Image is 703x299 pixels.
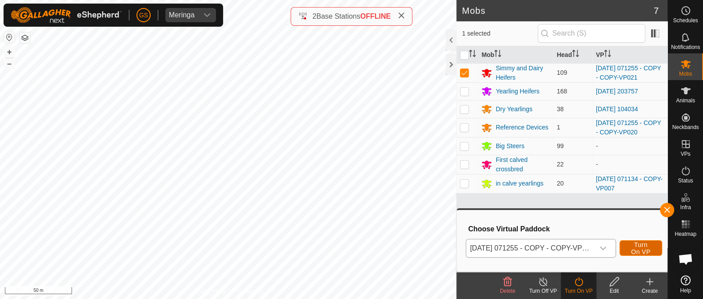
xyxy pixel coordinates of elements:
div: Simmy and Dairy Heifers [495,64,549,82]
a: [DATE] 071255 - COPY - COPY-VP020 [596,119,661,136]
span: 2 [312,12,316,20]
p-sorticon: Activate to sort [604,51,611,58]
input: Search (S) [538,24,645,43]
p-sorticon: Activate to sort [494,51,501,58]
span: 168 [557,88,567,95]
div: Meringa [169,12,195,19]
h2: Mobs [462,5,653,16]
span: Meringa [165,8,198,22]
div: Turn On VP [561,287,596,295]
button: – [4,58,15,69]
a: [DATE] 203757 [596,88,638,95]
th: VP [592,46,667,64]
span: 99 [557,142,564,149]
div: dropdown trigger [594,239,612,257]
div: Yearling Heifers [495,87,539,96]
div: Edit [596,287,632,295]
a: Open chat [672,246,699,272]
div: dropdown trigger [198,8,216,22]
a: [DATE] 071134 - COPY-VP007 [596,175,663,192]
a: Privacy Policy [193,287,227,295]
span: 22 [557,161,564,168]
h3: Choose Virtual Paddock [468,225,658,233]
div: First calved crossbred [495,155,549,174]
a: [DATE] 104034 [596,105,638,113]
button: Map Layers [20,32,30,43]
span: 2025-08-12 071255 - COPY - COPY-VP022 [466,239,594,257]
div: Create [632,287,667,295]
span: VPs [680,151,690,157]
span: 20 [557,180,564,187]
span: Animals [676,98,695,103]
span: Heatmap [675,231,696,237]
a: Help [668,272,703,297]
div: Dry Yearlings [495,105,532,114]
span: GS [139,11,148,20]
span: Turn On VP [631,241,651,255]
span: 1 [557,124,560,131]
button: Reset Map [4,32,15,43]
a: [DATE] 071255 - COPY - COPY-VP021 [596,65,661,81]
span: 109 [557,69,567,76]
span: 1 selected [462,29,537,38]
span: Base Stations [316,12,360,20]
p-sorticon: Activate to sort [572,51,579,58]
td: - [592,155,667,174]
div: in calve yearlings [495,179,543,188]
span: Notifications [671,44,700,50]
td: - [592,137,667,155]
th: Head [553,46,592,64]
a: Contact Us [237,287,263,295]
span: Delete [500,288,515,294]
span: 7 [654,4,659,17]
button: + [4,47,15,57]
button: Turn On VP [619,240,662,256]
span: Schedules [673,18,698,23]
div: Reference Devices [495,123,548,132]
p-sorticon: Activate to sort [469,51,476,58]
span: Status [678,178,693,183]
span: 38 [557,105,564,113]
span: Neckbands [672,125,699,130]
div: Big Steers [495,141,524,151]
div: Turn Off VP [525,287,561,295]
span: Help [680,288,691,293]
span: Infra [680,205,691,210]
img: Gallagher Logo [11,7,122,23]
span: Mobs [679,71,692,77]
th: Mob [478,46,553,64]
span: OFFLINE [360,12,391,20]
